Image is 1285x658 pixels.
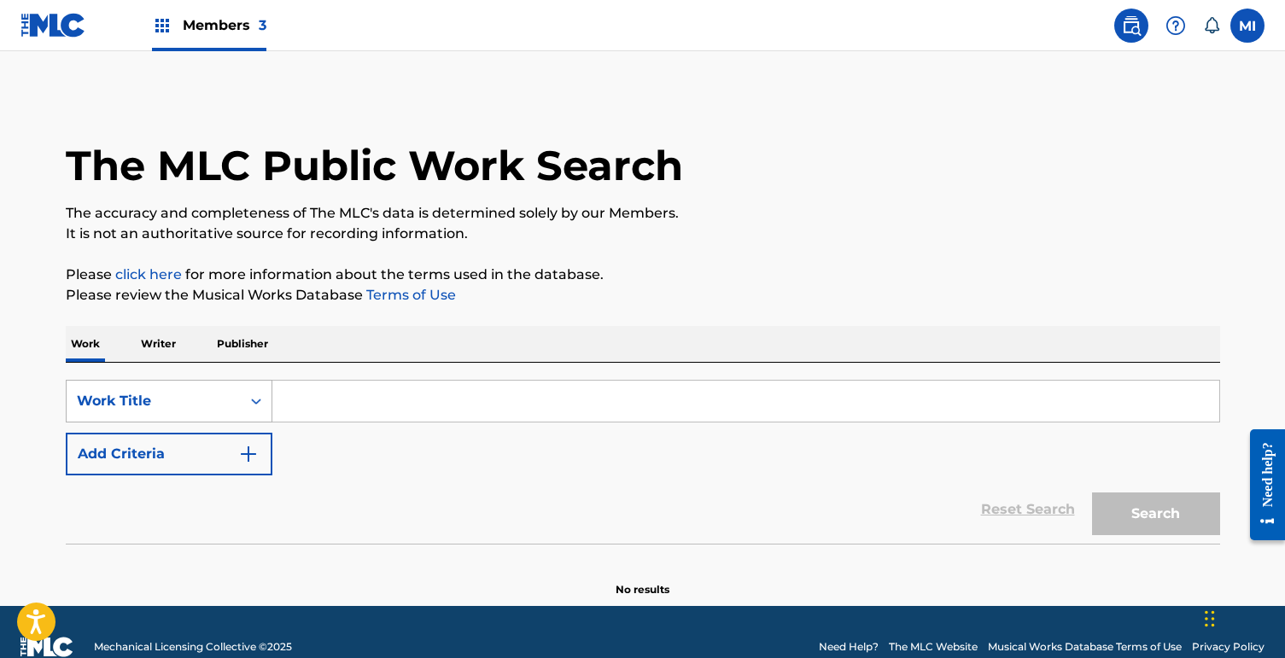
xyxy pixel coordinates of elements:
[363,287,456,303] a: Terms of Use
[66,224,1220,244] p: It is not an authoritative source for recording information.
[20,13,86,38] img: MLC Logo
[94,639,292,655] span: Mechanical Licensing Collective © 2025
[66,326,105,362] p: Work
[152,15,172,36] img: Top Rightsholders
[66,265,1220,285] p: Please for more information about the terms used in the database.
[66,285,1220,306] p: Please review the Musical Works Database
[1114,9,1148,43] a: Public Search
[183,15,266,35] span: Members
[988,639,1182,655] a: Musical Works Database Terms of Use
[1121,15,1142,36] img: search
[819,639,879,655] a: Need Help?
[1200,576,1285,658] iframe: Chat Widget
[1205,593,1215,644] div: Drag
[1165,15,1186,36] img: help
[66,380,1220,544] form: Search Form
[1159,9,1193,43] div: Help
[77,391,231,411] div: Work Title
[889,639,978,655] a: The MLC Website
[259,17,266,33] span: 3
[66,433,272,475] button: Add Criteria
[1237,416,1285,553] iframe: Resource Center
[20,637,73,657] img: logo
[115,266,182,282] a: click here
[616,562,669,597] p: No results
[136,326,181,362] p: Writer
[66,203,1220,224] p: The accuracy and completeness of The MLC's data is determined solely by our Members.
[1230,9,1265,43] div: User Menu
[1192,639,1265,655] a: Privacy Policy
[1203,17,1220,34] div: Notifications
[66,140,683,191] h1: The MLC Public Work Search
[238,444,259,464] img: 9d2ae6d4665cec9f34b9.svg
[212,326,273,362] p: Publisher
